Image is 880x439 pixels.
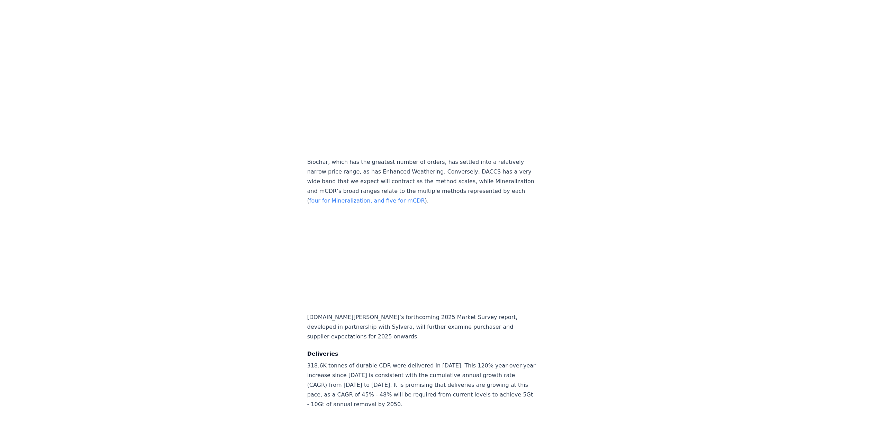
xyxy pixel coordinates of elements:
[309,197,425,204] a: four for Mineralization, and five for mCDR
[307,350,536,358] h4: Deliveries
[307,213,536,306] iframe: Dot Plot
[307,361,536,409] p: 318.6K tonnes of durable CDR were delivered in [DATE]. This 120% year-over-year increase since [D...
[307,312,536,342] p: [DOMAIN_NAME][PERSON_NAME]’s forthcoming 2025 Market Survey report, developed in partnership with...
[307,157,536,206] p: Biochar, which has the greatest number of orders, has settled into a relatively narrow price rang...
[307,9,536,150] iframe: Table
